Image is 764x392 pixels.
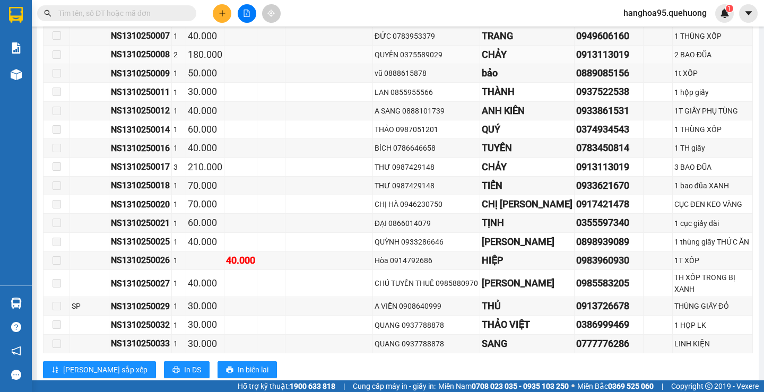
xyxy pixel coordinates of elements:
[575,233,644,251] td: 0898939089
[727,5,731,12] span: 1
[576,141,641,155] div: 0783450814
[11,346,21,356] span: notification
[243,10,250,17] span: file-add
[482,47,572,62] div: CHẢY
[615,6,715,20] span: hanghoa95.quehuong
[375,319,478,331] div: QUANG 0937788878
[576,47,641,62] div: 0913113019
[480,64,575,83] td: bảo
[226,253,255,268] div: 40.000
[744,8,753,18] span: caret-down
[188,234,222,249] div: 40.000
[674,86,751,98] div: 1 hộp giấy
[576,253,641,268] div: 0983960930
[575,214,644,232] td: 0355597340
[674,180,751,191] div: 1 bao đũa XANH
[482,29,572,43] div: TRANG
[575,64,644,83] td: 0889085156
[111,123,170,136] div: NS1310250014
[173,198,184,210] div: 1
[173,255,184,266] div: 1
[472,382,569,390] strong: 0708 023 035 - 0935 103 250
[674,30,751,42] div: 1 THÙNG XỐP
[111,254,170,267] div: NS1310250026
[188,178,222,193] div: 70.000
[576,197,641,212] div: 0917421478
[188,299,222,313] div: 30.000
[188,197,222,212] div: 70.000
[482,299,572,313] div: THỦ
[575,251,644,270] td: 0983960930
[111,160,170,173] div: NS1310250017
[674,105,751,117] div: 1T GIẤY PHỤ TÙNG
[674,198,751,210] div: CỤC ĐEN KEO VÀNG
[480,195,575,214] td: CHỊ THẢO
[575,270,644,297] td: 0985583205
[109,139,172,158] td: NS1310250016
[109,64,172,83] td: NS1310250009
[726,5,733,12] sup: 1
[576,299,641,313] div: 0913726678
[188,103,222,118] div: 40.000
[375,142,478,154] div: BÍCH 0786646658
[173,236,184,248] div: 1
[480,297,575,316] td: THỦ
[72,300,107,312] div: SP
[674,338,751,350] div: LINH KIỆN
[480,177,575,195] td: TIẾN
[218,361,277,378] button: printerIn biên lai
[480,27,575,46] td: TRANG
[238,4,256,23] button: file-add
[577,380,654,392] span: Miền Bắc
[575,158,644,177] td: 0913113019
[575,316,644,334] td: 0386999469
[44,10,51,17] span: search
[109,158,172,177] td: NS1310250017
[173,161,184,173] div: 3
[290,382,335,390] strong: 1900 633 818
[482,66,572,81] div: bảo
[188,66,222,81] div: 50.000
[482,234,572,249] div: [PERSON_NAME]
[482,336,572,351] div: SANG
[11,370,21,380] span: message
[571,384,575,388] span: ⚪️
[51,366,59,374] span: sort-ascending
[109,120,172,139] td: NS1310250014
[576,276,641,291] div: 0985583205
[674,124,751,135] div: 1 THÙNG XỐP
[173,124,184,135] div: 1
[674,236,751,248] div: 1 thùng giấy THỨC ĂN
[482,141,572,155] div: TUYỀN
[11,322,21,332] span: question-circle
[576,122,641,137] div: 0374934543
[480,120,575,139] td: QUÝ
[674,49,751,60] div: 2 BAO ĐŨA
[173,180,184,191] div: 1
[111,277,170,290] div: NS1310250027
[262,4,281,23] button: aim
[109,195,172,214] td: NS1310250020
[238,380,335,392] span: Hỗ trợ kỹ thuật:
[375,86,478,98] div: LAN 0855955566
[480,158,575,177] td: CHẢY
[480,335,575,353] td: SANG
[482,276,572,291] div: [PERSON_NAME]
[63,364,147,376] span: [PERSON_NAME] sắp xếp
[111,235,170,248] div: NS1310250025
[575,102,644,120] td: 0933861531
[188,276,222,291] div: 40.000
[188,29,222,43] div: 40.000
[480,233,575,251] td: ANH ĐOAN
[576,29,641,43] div: 0949606160
[375,124,478,135] div: THẢO 0987051201
[111,29,170,42] div: NS1310250007
[173,30,184,42] div: 1
[375,255,478,266] div: Hòa 0914792686
[482,103,572,118] div: ANH KIÊN
[343,380,345,392] span: |
[480,214,575,232] td: TỊNH
[111,104,170,117] div: NS1310250012
[576,103,641,118] div: 0933861531
[375,30,478,42] div: ĐỨC 0783953379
